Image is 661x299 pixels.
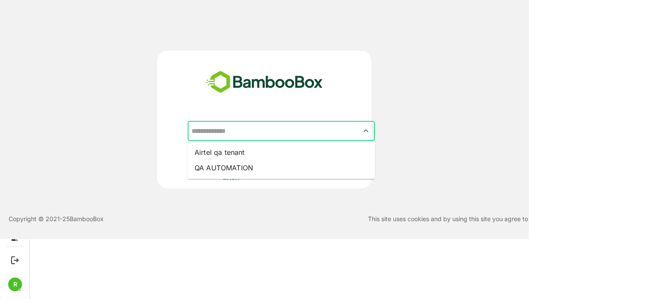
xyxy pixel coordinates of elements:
[188,160,375,176] li: QA AUTOMATION
[201,68,327,96] img: bamboobox
[188,145,375,160] li: Airtel qa tenant
[8,277,22,291] div: R
[360,125,372,137] button: Close
[9,214,104,224] p: Copyright © 2021- 25 BambooBox
[368,214,636,224] p: This site uses cookies and by using this site you agree to our and
[9,254,21,266] button: Logout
